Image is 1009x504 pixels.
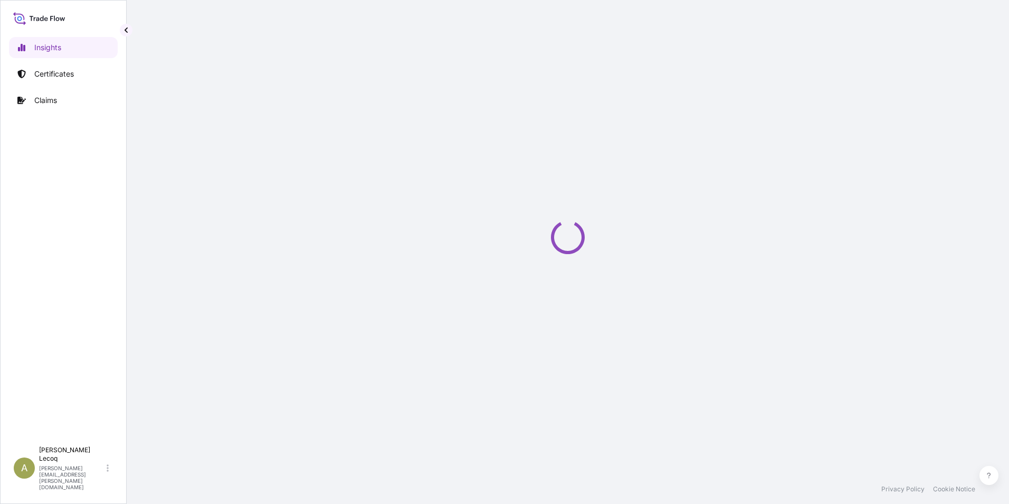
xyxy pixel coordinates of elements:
p: Certificates [34,69,74,79]
a: Privacy Policy [881,485,925,493]
p: Insights [34,42,61,53]
p: [PERSON_NAME][EMAIL_ADDRESS][PERSON_NAME][DOMAIN_NAME] [39,465,104,490]
a: Cookie Notice [933,485,975,493]
a: Certificates [9,63,118,85]
a: Claims [9,90,118,111]
a: Insights [9,37,118,58]
p: Claims [34,95,57,106]
p: [PERSON_NAME] Lecoq [39,446,104,463]
span: A [21,463,27,473]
